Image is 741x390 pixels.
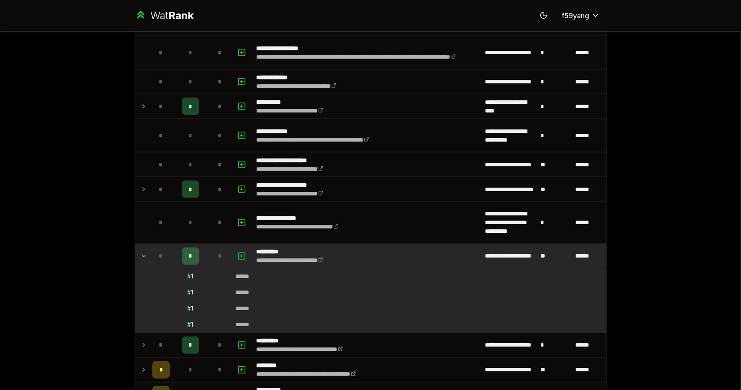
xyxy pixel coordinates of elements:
[168,9,194,22] span: Rank
[188,272,194,281] div: # 1
[188,304,194,313] div: # 1
[135,9,194,23] a: WatRank
[562,10,590,21] span: f59yang
[188,321,194,329] div: # 1
[188,288,194,297] div: # 1
[150,9,194,23] div: Wat
[555,8,607,23] button: f59yang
